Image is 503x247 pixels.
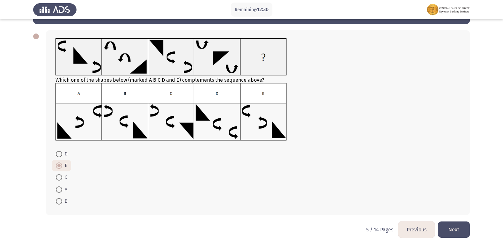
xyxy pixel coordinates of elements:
[62,186,67,193] span: A
[55,38,460,142] div: Which one of the shapes below (marked A B C D and E) complements the sequence above?
[62,174,67,181] span: C
[257,6,269,12] span: 12:30
[438,221,470,238] button: load next page
[398,221,435,238] button: load previous page
[366,227,393,233] p: 5 / 14 Pages
[62,150,68,158] span: D
[33,1,77,19] img: Assess Talent Management logo
[62,162,67,169] span: E
[55,38,287,76] img: UkFYMDA3NUEucG5nMTYyMjAzMjMyNjEwNA==.png
[426,1,470,19] img: Assessment logo of FOCUS Assessment 3 Modules EN
[235,6,269,14] p: Remaining:
[55,83,287,141] img: UkFYMDA3NUIucG5nMTYyMjAzMjM1ODExOQ==.png
[62,198,67,205] span: B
